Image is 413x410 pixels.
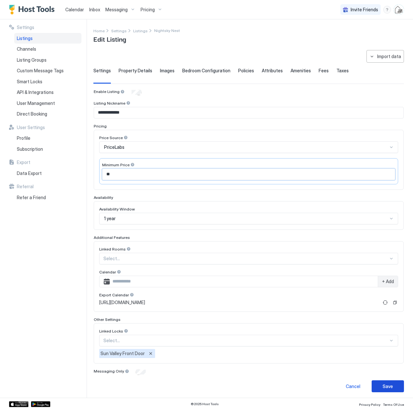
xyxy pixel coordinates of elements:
span: Linked Locks [99,329,123,333]
span: Linked Rooms [99,247,126,251]
span: Amenities [291,68,311,74]
span: Property Details [119,68,152,74]
a: Host Tools Logo [9,5,58,15]
span: Inbox [89,7,100,12]
span: Enable Listing [94,89,120,94]
a: Home [93,27,105,34]
span: Breadcrumb [154,28,180,33]
span: Availability Window [99,207,135,211]
button: Import data [366,50,404,63]
span: Direct Booking [17,111,47,117]
span: Policies [238,68,254,74]
button: Remove [147,350,154,357]
span: Bedroom Configuration [182,68,230,74]
span: Messaging [105,7,128,13]
div: Breadcrumb [133,27,148,34]
a: API & Integrations [14,87,81,98]
span: Availability [94,195,113,200]
a: [URL][DOMAIN_NAME] [99,300,379,305]
span: Custom Message Tags [17,68,64,74]
a: Smart Locks [14,76,81,87]
button: Copy [392,299,398,306]
span: Fees [319,68,329,74]
span: Edit Listing [93,34,126,44]
span: + Add [382,279,394,284]
button: Cancel [337,380,369,392]
span: Minimum Price [102,162,130,167]
span: Pricing [141,7,155,13]
button: Refresh [381,299,389,306]
span: Settings [93,68,111,74]
a: Channels [14,44,81,55]
span: Taxes [336,68,349,74]
span: Messaging Only [94,369,124,374]
span: Refer a Friend [17,195,46,200]
span: Calendar [65,7,84,12]
a: Profile [14,133,81,144]
a: Direct Booking [14,108,81,119]
input: Input Field [94,107,403,118]
a: Settings [111,27,127,34]
span: Listing Groups [17,57,47,63]
input: Input Field [102,169,395,180]
a: Listings [14,33,81,44]
span: Sun Valley Front Door [101,351,145,356]
span: User Settings [17,125,45,130]
span: Price Source [99,135,123,140]
span: Smart Locks [17,79,42,85]
span: Images [160,68,175,74]
span: User Management [17,100,55,106]
a: Privacy Policy [359,401,380,407]
span: API & Integrations [17,89,54,95]
a: Google Play Store [31,401,50,407]
span: Settings [111,28,127,33]
span: © 2025 Host Tools [191,402,219,406]
a: Listings [133,27,148,34]
a: Terms Of Use [383,401,404,407]
a: Custom Message Tags [14,65,81,76]
span: Listings [17,36,33,41]
span: Settings [17,25,34,30]
div: Breadcrumb [93,27,105,34]
span: Channels [17,46,36,52]
span: Attributes [262,68,283,74]
span: Profile [17,135,30,141]
span: PriceLabs [104,144,124,150]
span: 1 year [104,216,116,221]
div: Import data [377,53,401,60]
button: Save [372,380,404,392]
iframe: Intercom live chat [6,388,22,404]
span: Export Calendar [99,292,129,297]
a: Inbox [89,6,100,13]
span: Data Export [17,170,42,176]
a: App Store [9,401,28,407]
a: Listing Groups [14,55,81,66]
div: Breadcrumb [111,27,127,34]
a: Data Export [14,168,81,179]
span: Other Settings [94,317,121,322]
a: Calendar [65,6,84,13]
a: Subscription [14,144,81,155]
span: Invite Friends [351,7,378,13]
a: Refer a Friend [14,192,81,203]
span: Calendar [99,270,116,274]
div: User profile [394,5,404,15]
span: Referral [17,184,34,190]
span: [URL][DOMAIN_NAME] [99,300,145,305]
span: Export [17,159,30,165]
span: Home [93,28,105,33]
span: Pricing [94,124,107,128]
div: menu [383,6,391,14]
span: Privacy Policy [359,403,380,406]
input: Input Field [110,276,378,287]
span: Listing Nickname [94,101,125,106]
span: Listings [133,28,148,33]
span: Subscription [17,146,43,152]
span: Terms Of Use [383,403,404,406]
div: Cancel [346,383,360,390]
a: User Management [14,98,81,109]
span: Additional Features [94,235,130,240]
